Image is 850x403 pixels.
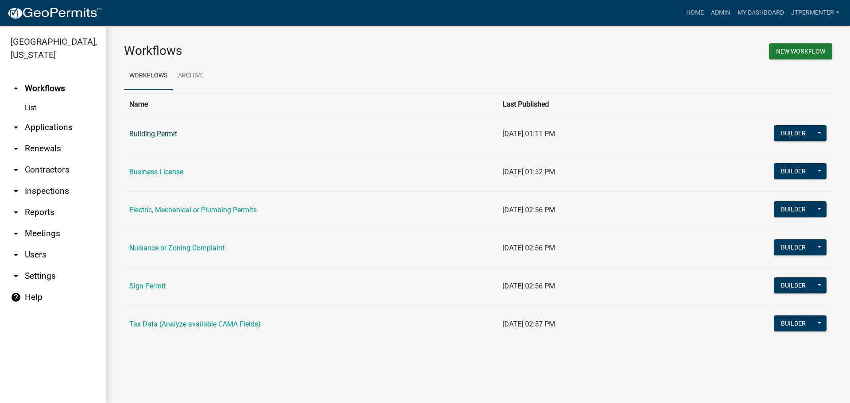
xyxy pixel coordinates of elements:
[502,320,555,328] span: [DATE] 02:57 PM
[774,163,813,179] button: Builder
[774,125,813,141] button: Builder
[11,228,21,239] i: arrow_drop_down
[502,206,555,214] span: [DATE] 02:56 PM
[129,130,177,138] a: Building Permit
[129,282,166,290] a: Sign Permit
[774,315,813,331] button: Builder
[11,122,21,133] i: arrow_drop_down
[129,206,257,214] a: Electric, Mechanical or Plumbing Permits
[129,168,183,176] a: Business License
[769,43,832,59] button: New Workflow
[734,4,788,21] a: My Dashboard
[502,168,555,176] span: [DATE] 01:52 PM
[124,43,471,58] h3: Workflows
[11,186,21,196] i: arrow_drop_down
[11,249,21,260] i: arrow_drop_down
[11,207,21,218] i: arrow_drop_down
[11,83,21,94] i: arrow_drop_up
[683,4,707,21] a: Home
[502,282,555,290] span: [DATE] 02:56 PM
[774,239,813,255] button: Builder
[124,62,173,90] a: Workflows
[173,62,209,90] a: Archive
[774,201,813,217] button: Builder
[11,292,21,303] i: help
[124,93,497,115] th: Name
[129,244,224,252] a: Nuisance or Zoning Complaint
[774,277,813,293] button: Builder
[502,130,555,138] span: [DATE] 01:11 PM
[497,93,664,115] th: Last Published
[11,271,21,281] i: arrow_drop_down
[502,244,555,252] span: [DATE] 02:56 PM
[11,143,21,154] i: arrow_drop_down
[129,320,261,328] a: Tax Data (Analyze available CAMA Fields)
[707,4,734,21] a: Admin
[11,165,21,175] i: arrow_drop_down
[788,4,843,21] a: jtpermenter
